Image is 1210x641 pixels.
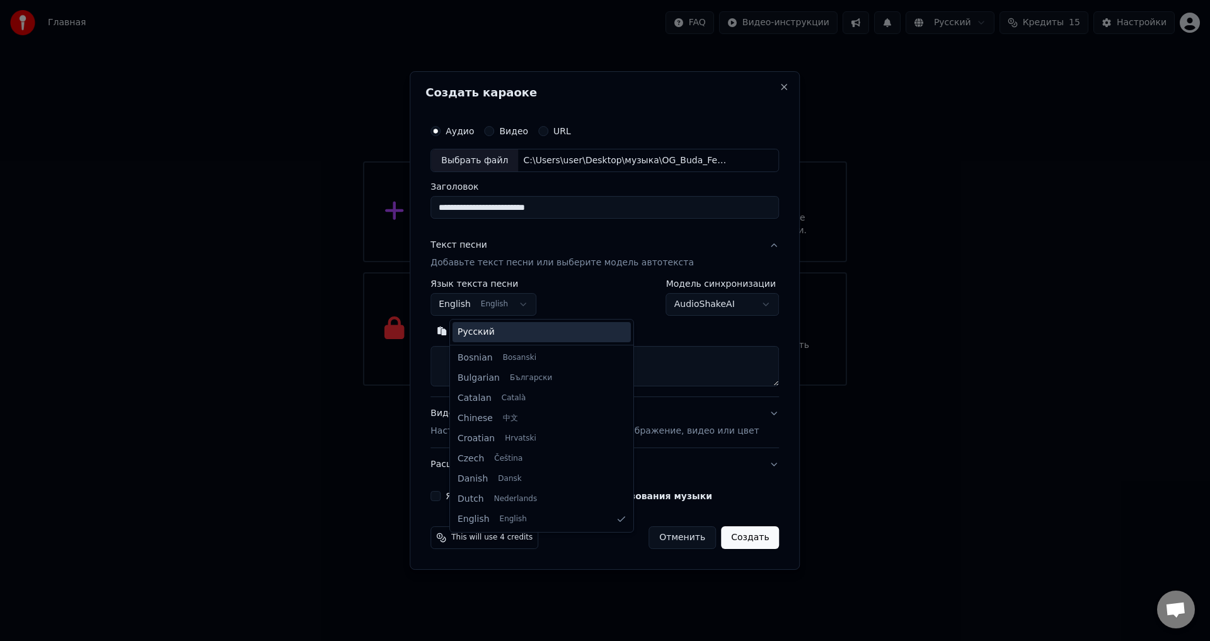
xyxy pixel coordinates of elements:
[458,513,490,526] span: English
[458,453,484,465] span: Czech
[458,372,500,384] span: Bulgarian
[494,494,537,504] span: Nederlands
[510,373,552,383] span: Български
[505,434,536,444] span: Hrvatski
[458,432,495,445] span: Croatian
[458,493,484,505] span: Dutch
[503,413,518,424] span: 中文
[494,454,522,464] span: Čeština
[503,353,536,363] span: Bosanski
[500,514,527,524] span: English
[502,393,526,403] span: Català
[458,412,493,425] span: Chinese
[458,352,493,364] span: Bosnian
[458,392,492,405] span: Catalan
[458,326,495,338] span: Русский
[498,474,521,484] span: Dansk
[458,473,488,485] span: Danish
